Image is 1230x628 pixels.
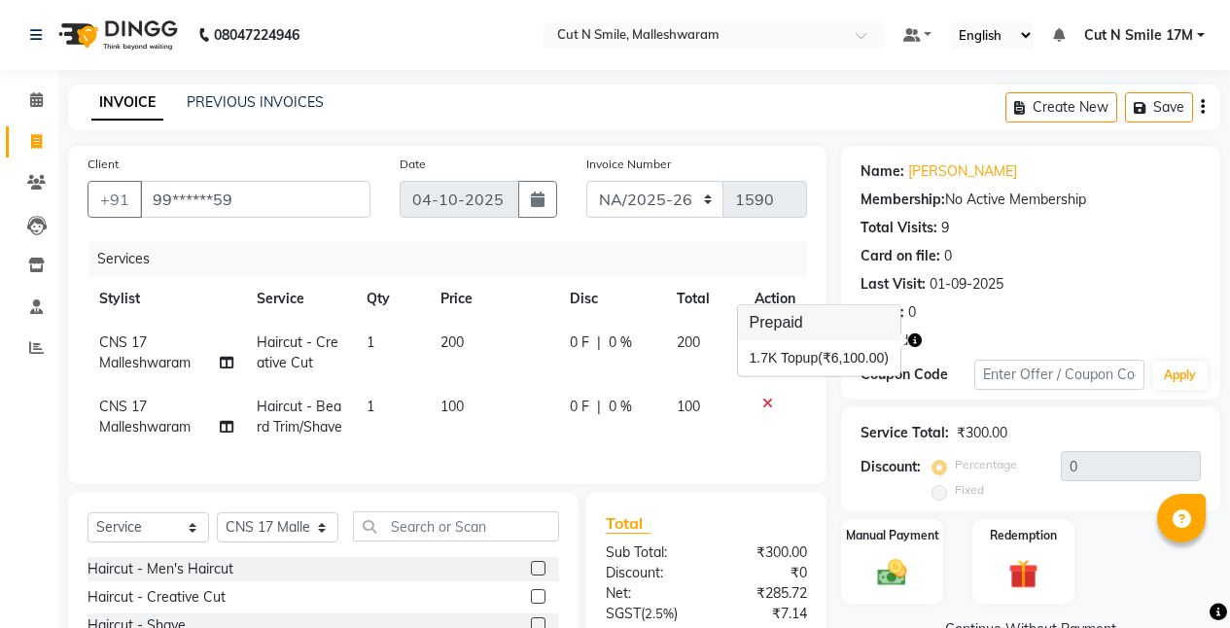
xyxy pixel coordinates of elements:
th: Price [429,277,558,321]
div: Services [89,241,822,277]
span: 0 F [570,397,589,417]
input: Search by Name/Mobile/Email/Code [140,181,370,218]
div: Discount: [861,457,921,477]
button: Create New [1005,92,1117,122]
span: (₹6,100.00) [818,350,889,366]
div: Service Total: [861,423,949,443]
div: Sub Total: [591,542,707,563]
button: +91 [88,181,142,218]
th: Qty [355,277,429,321]
div: Points: [861,302,904,323]
label: Percentage [955,456,1017,473]
span: 100 [677,398,700,415]
span: Haircut - Creative Cut [257,333,338,371]
input: Search or Scan [353,511,559,541]
div: Membership: [861,190,945,210]
div: ₹0 [706,563,822,583]
th: Action [743,277,807,321]
div: ( ) [591,604,707,624]
span: SGST [606,605,641,622]
div: ₹300.00 [706,542,822,563]
div: Net: [591,583,707,604]
span: 2.5% [645,606,674,621]
span: Total [606,513,650,534]
label: Redemption [990,527,1057,544]
button: Apply [1152,361,1208,390]
label: Invoice Number [586,156,671,173]
div: ₹7.14 [706,604,822,624]
th: Stylist [88,277,245,321]
div: 01-09-2025 [930,274,1003,295]
span: 200 [440,333,464,351]
span: 1. [750,350,761,366]
a: INVOICE [91,86,163,121]
button: Save [1125,92,1193,122]
label: Client [88,156,119,173]
div: 0 [944,246,952,266]
label: Manual Payment [846,527,939,544]
span: 1 [367,333,374,351]
th: Disc [558,277,665,321]
span: CNS 17 Malleshwaram [99,333,191,371]
span: | [597,397,601,417]
img: _cash.svg [868,556,916,590]
span: 0 F [570,332,589,353]
b: 08047224946 [214,8,299,62]
span: 0 % [609,397,632,417]
a: [PERSON_NAME] [908,161,1017,182]
div: ₹285.72 [706,583,822,604]
img: _gift.svg [1000,556,1047,592]
span: | [597,332,601,353]
span: CNS 17 Malleshwaram [99,398,191,436]
th: Total [665,277,743,321]
span: 200 [677,333,700,351]
div: ₹300.00 [957,423,1007,443]
div: Haircut - Creative Cut [88,587,226,608]
label: Fixed [955,481,984,499]
h3: Prepaid [738,305,900,340]
div: Haircut - Men's Haircut [88,559,233,579]
span: Haircut - Beard Trim/Shave [257,398,342,436]
th: Service [245,277,356,321]
div: Card on file: [861,246,940,266]
div: Coupon Code [861,365,974,385]
label: Date [400,156,426,173]
div: Name: [861,161,904,182]
div: Last Visit: [861,274,926,295]
span: 1 [367,398,374,415]
div: 7K Topup [750,348,889,368]
div: 9 [941,218,949,238]
div: No Active Membership [861,190,1201,210]
div: Discount: [591,563,707,583]
a: PREVIOUS INVOICES [187,93,324,111]
img: logo [50,8,183,62]
input: Enter Offer / Coupon Code [974,360,1144,390]
span: 0 % [609,332,632,353]
iframe: chat widget [1148,550,1211,609]
div: 0 [908,302,916,323]
div: Total Visits: [861,218,937,238]
span: 100 [440,398,464,415]
span: Cut N Smile 17M [1084,25,1193,46]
